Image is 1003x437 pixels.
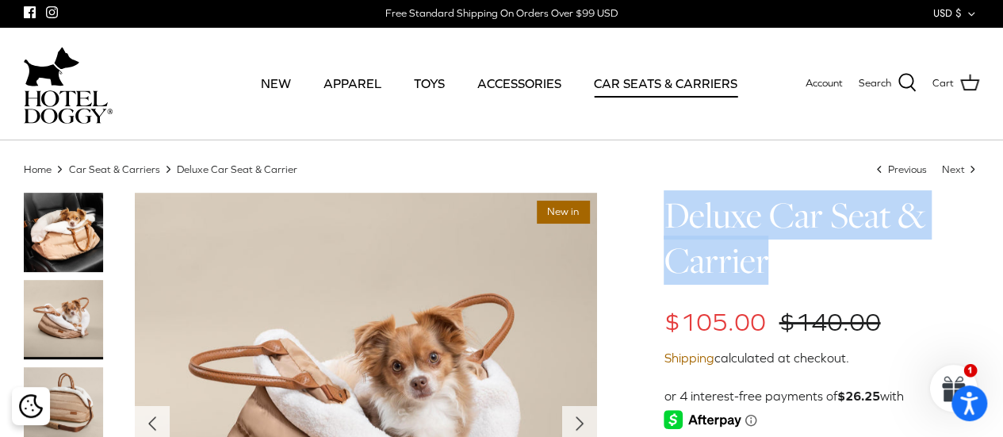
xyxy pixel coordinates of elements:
[12,387,50,425] div: Cookie policy
[859,73,917,94] a: Search
[235,56,763,110] div: Primary navigation
[664,193,979,284] h1: Deluxe Car Seat & Carrier
[779,308,880,336] span: $140.00
[24,6,36,18] a: Facebook
[19,394,43,418] img: Cookie policy
[888,163,927,174] span: Previous
[664,351,714,365] a: Shipping
[806,77,843,89] span: Account
[932,75,954,92] span: Cart
[17,393,44,420] button: Cookie policy
[806,75,843,92] a: Account
[932,73,979,94] a: Cart
[537,201,589,224] span: New in
[664,348,979,369] div: calculated at checkout.
[463,56,576,110] a: ACCESSORIES
[24,43,113,124] a: hoteldoggycom
[941,163,964,174] span: Next
[69,163,160,174] a: Car Seat & Carriers
[385,2,618,25] a: Free Standard Shipping On Orders Over $99 USD
[24,90,113,124] img: hoteldoggycom
[664,308,765,336] span: $105.00
[24,162,979,177] nav: Breadcrumbs
[385,6,618,21] div: Free Standard Shipping On Orders Over $99 USD
[580,56,752,110] a: CAR SEATS & CARRIERS
[400,56,459,110] a: TOYS
[46,6,58,18] a: Instagram
[309,56,396,110] a: APPAREL
[177,163,297,174] a: Deluxe Car Seat & Carrier
[24,43,79,90] img: dog-icon.svg
[941,163,979,174] a: Next
[24,163,52,174] a: Home
[873,163,929,174] a: Previous
[247,56,305,110] a: NEW
[859,75,891,92] span: Search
